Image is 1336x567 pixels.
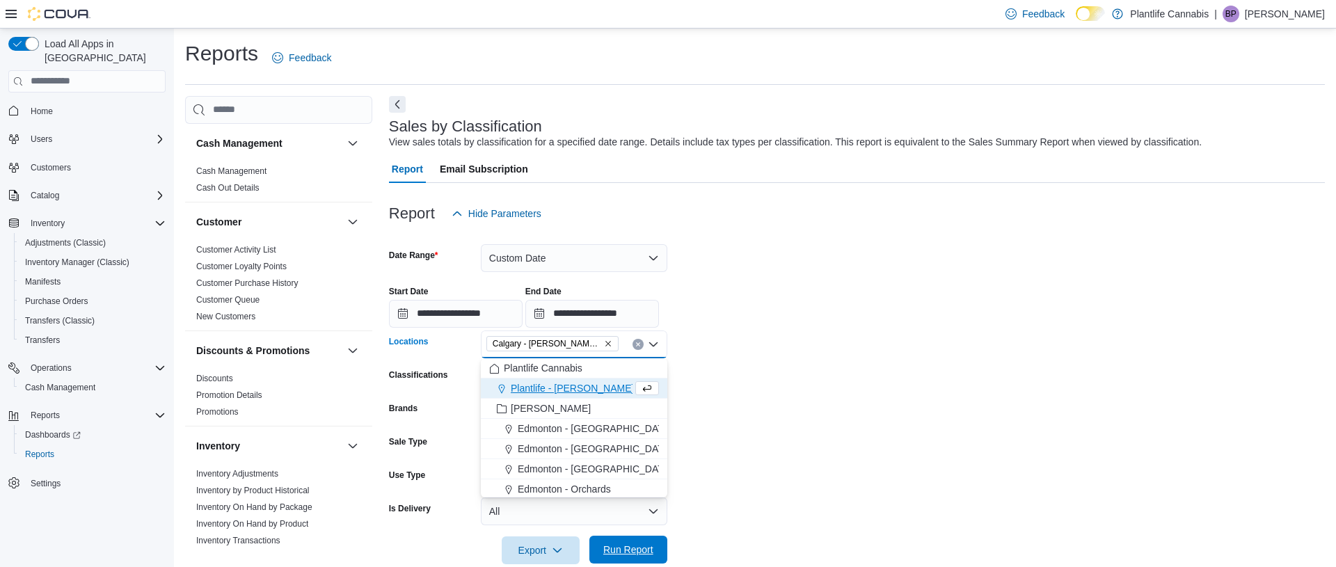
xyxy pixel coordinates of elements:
span: Manifests [25,276,61,287]
a: Discounts [196,374,233,383]
label: Brands [389,403,417,414]
span: BP [1225,6,1236,22]
label: Sale Type [389,436,427,447]
a: Purchase Orders [19,293,94,310]
a: Inventory Adjustments [196,469,278,479]
h3: Report [389,205,435,222]
span: Inventory [25,215,166,232]
label: Date Range [389,250,438,261]
span: Report [392,155,423,183]
a: Inventory Transactions [196,536,280,545]
span: Cash Management [196,166,267,177]
a: Customer Loyalty Points [196,262,287,271]
span: Plantlife Cannabis [504,361,582,375]
span: Inventory On Hand by Product [196,518,308,529]
span: Calgary - Shepard Regional [486,336,619,351]
label: Classifications [389,369,448,381]
button: Plantlife - [PERSON_NAME] (Festival) [481,378,667,399]
a: Dashboards [19,426,86,443]
span: Transfers (Classic) [19,312,166,329]
span: Run Report [603,543,653,557]
a: Transfers [19,332,65,349]
span: Calgary - [PERSON_NAME] Regional [493,337,601,351]
span: Reports [25,449,54,460]
button: Remove Calgary - Shepard Regional from selection in this group [604,340,612,348]
button: Inventory [25,215,70,232]
button: Edmonton - Orchards [481,479,667,500]
a: Promotions [196,407,239,417]
a: New Customers [196,312,255,321]
span: Catalog [25,187,166,204]
span: Catalog [31,190,59,201]
a: Settings [25,475,66,492]
a: Cash Management [196,166,267,176]
label: Locations [389,336,429,347]
button: Export [502,536,580,564]
span: Customer Queue [196,294,260,305]
span: Users [25,131,166,147]
span: Cash Management [25,382,95,393]
a: Dashboards [14,425,171,445]
span: Inventory [31,218,65,229]
span: Edmonton - [GEOGRAPHIC_DATA] [518,422,672,436]
div: View sales totals by classification for a specified date range. Details include tax types per cla... [389,135,1202,150]
span: Operations [31,362,72,374]
button: Inventory Manager (Classic) [14,253,171,272]
button: Custom Date [481,244,667,272]
button: Reports [14,445,171,464]
button: Reports [25,407,65,424]
span: Transfers (Classic) [25,315,95,326]
button: Cash Management [196,136,342,150]
span: Reports [31,410,60,421]
button: Operations [3,358,171,378]
a: Manifests [19,273,66,290]
span: Hide Parameters [468,207,541,221]
a: Customer Activity List [196,245,276,255]
button: Purchase Orders [14,292,171,311]
a: Cash Out Details [196,183,260,193]
a: Customer Queue [196,295,260,305]
a: Promotion Details [196,390,262,400]
a: Inventory On Hand by Package [196,502,312,512]
label: Use Type [389,470,425,481]
button: Clear input [633,339,644,350]
span: Transfers [19,332,166,349]
button: Catalog [25,187,65,204]
button: All [481,497,667,525]
span: Inventory Manager (Classic) [25,257,129,268]
h1: Reports [185,40,258,67]
button: Inventory [196,439,342,453]
button: Catalog [3,186,171,205]
span: Home [25,102,166,120]
span: [PERSON_NAME] [511,401,591,415]
button: Adjustments (Classic) [14,233,171,253]
label: End Date [525,286,562,297]
span: Inventory On Hand by Package [196,502,312,513]
h3: Sales by Classification [389,118,542,135]
a: Cash Management [19,379,101,396]
span: Operations [25,360,166,376]
button: Users [3,129,171,149]
span: Customers [31,162,71,173]
a: Customers [25,159,77,176]
button: Run Report [589,536,667,564]
span: Promotion Details [196,390,262,401]
span: Feedback [289,51,331,65]
span: Load All Apps in [GEOGRAPHIC_DATA] [39,37,166,65]
span: Settings [31,478,61,489]
label: Start Date [389,286,429,297]
h3: Inventory [196,439,240,453]
button: Users [25,131,58,147]
p: [PERSON_NAME] [1245,6,1325,22]
span: Transfers [25,335,60,346]
span: Feedback [1022,7,1065,21]
span: Customers [25,159,166,176]
button: Transfers [14,330,171,350]
span: Settings [25,474,166,491]
button: Customers [3,157,171,177]
span: Users [31,134,52,145]
button: Discounts & Promotions [196,344,342,358]
span: Cash Out Details [196,182,260,193]
button: Cash Management [14,378,171,397]
button: [PERSON_NAME] [481,399,667,419]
